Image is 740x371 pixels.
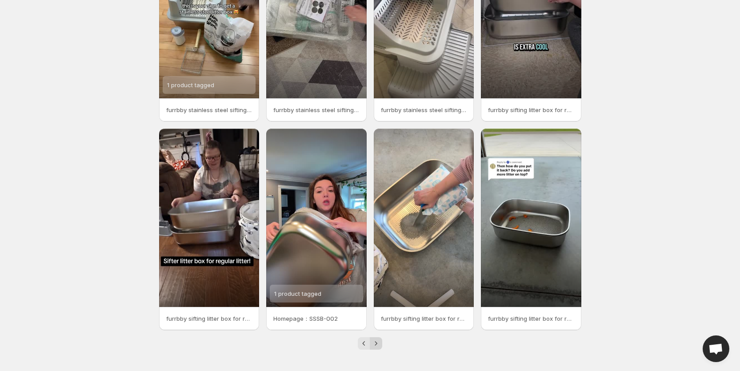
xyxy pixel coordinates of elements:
nav: Pagination [358,337,382,350]
p: furrbby sifting litter box for regular clumping litter-5 [166,314,252,323]
p: furrbby stainless steel sifting litter box for pine pellets 1 [381,105,467,114]
p: furrbby stainless steel sifting litter box for pine pellets 3 [273,105,360,114]
p: Homepage：SSSB-002 [273,314,360,323]
p: furrbby sifting litter box for regular clumping litter-3 [488,314,574,323]
div: Open chat [703,335,729,362]
p: furrbby sifting litter box for regular clumping litter-4 [381,314,467,323]
button: Next [370,337,382,350]
p: furrbby sifting litter box for regular clumping litter-7 [488,105,574,114]
button: Previous [358,337,370,350]
p: furrbby stainless steel sifting litter box for pine pellets 2 [166,105,252,114]
span: 1 product tagged [274,290,321,297]
span: 1 product tagged [167,81,214,89]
